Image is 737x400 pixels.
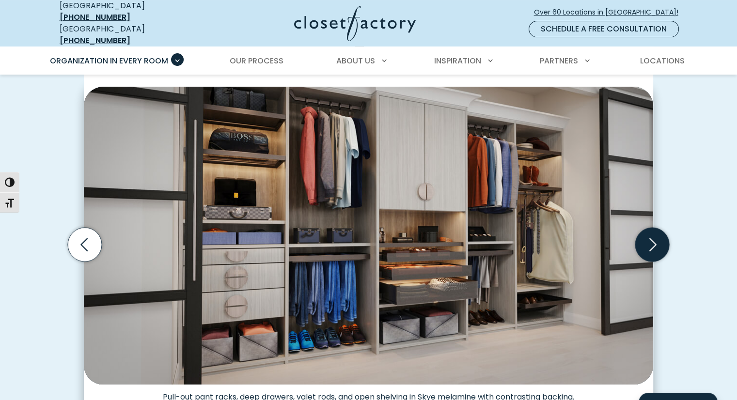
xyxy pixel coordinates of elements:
a: [PHONE_NUMBER] [60,35,130,46]
span: Our Process [230,55,283,66]
div: [GEOGRAPHIC_DATA] [60,23,200,46]
button: Next slide [631,224,673,265]
img: Closet Factory Logo [294,6,416,41]
button: Previous slide [64,224,106,265]
span: About Us [336,55,375,66]
span: Over 60 Locations in [GEOGRAPHIC_DATA]! [534,7,686,17]
nav: Primary Menu [43,47,694,75]
span: Organization in Every Room [50,55,168,66]
span: Partners [540,55,578,66]
img: Custom reach-in closet with pant hangers, custom cabinets and drawers [84,87,653,385]
span: Locations [640,55,684,66]
a: [PHONE_NUMBER] [60,12,130,23]
a: Schedule a Free Consultation [529,21,679,37]
a: Over 60 Locations in [GEOGRAPHIC_DATA]! [533,4,687,21]
span: Inspiration [434,55,481,66]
